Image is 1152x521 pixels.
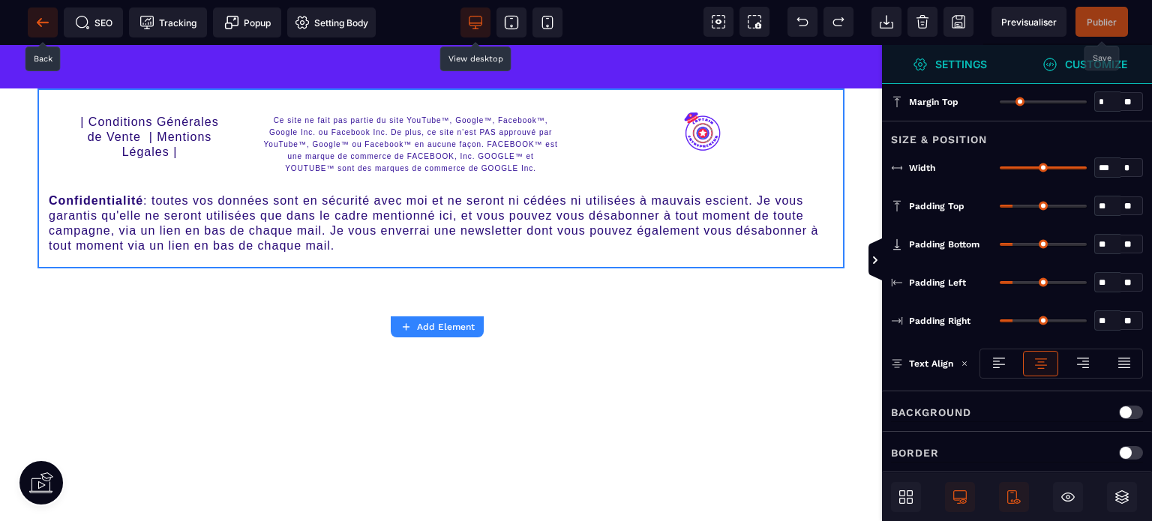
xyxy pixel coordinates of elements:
span: Open Blocks [891,482,921,512]
b: Confidentialité [49,149,143,162]
p: Border [891,444,939,462]
span: Settings [882,45,1017,84]
text: | Conditions Générales de Vente | Mentions Légales | [71,66,228,118]
span: Margin Top [909,96,958,108]
span: Open Style Manager [1017,45,1152,84]
strong: Add Element [417,322,475,332]
span: Ce site ne fait pas partie du site YouTube™, Google™, Facebook™, Google Inc. ou Facebook Inc. De ... [264,71,561,127]
span: SEO [75,15,112,30]
span: View components [703,7,733,37]
span: Popup [224,15,271,30]
span: Setting Body [295,15,368,30]
strong: Settings [935,58,987,70]
div: : toutes vos données sont en sécurité avec moi et ne seront ni cédées ni utilisées à mauvais esci... [49,148,833,208]
button: Add Element [391,316,484,337]
div: Size & Position [882,121,1152,148]
span: Screenshot [739,7,769,37]
span: Padding Top [909,200,964,212]
img: 50fb2ccbcada8925fe5bc183e27e3600_67b0dd10db84e_logocaptainentrepreneur2.png [682,66,723,107]
span: Desktop Only [945,482,975,512]
p: Background [891,403,971,421]
span: Padding Right [909,315,970,327]
span: Width [909,162,935,174]
span: Padding Bottom [909,238,979,250]
span: Padding Left [909,277,966,289]
span: Previsualiser [1001,16,1057,28]
span: Tracking [139,15,196,30]
span: Hide/Show Block [1053,482,1083,512]
span: Open Layers [1107,482,1137,512]
strong: Customize [1065,58,1127,70]
span: Publier [1087,16,1117,28]
p: Text Align [891,356,953,371]
span: Mobile Only [999,482,1029,512]
span: Preview [991,7,1066,37]
img: loading [961,360,968,367]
